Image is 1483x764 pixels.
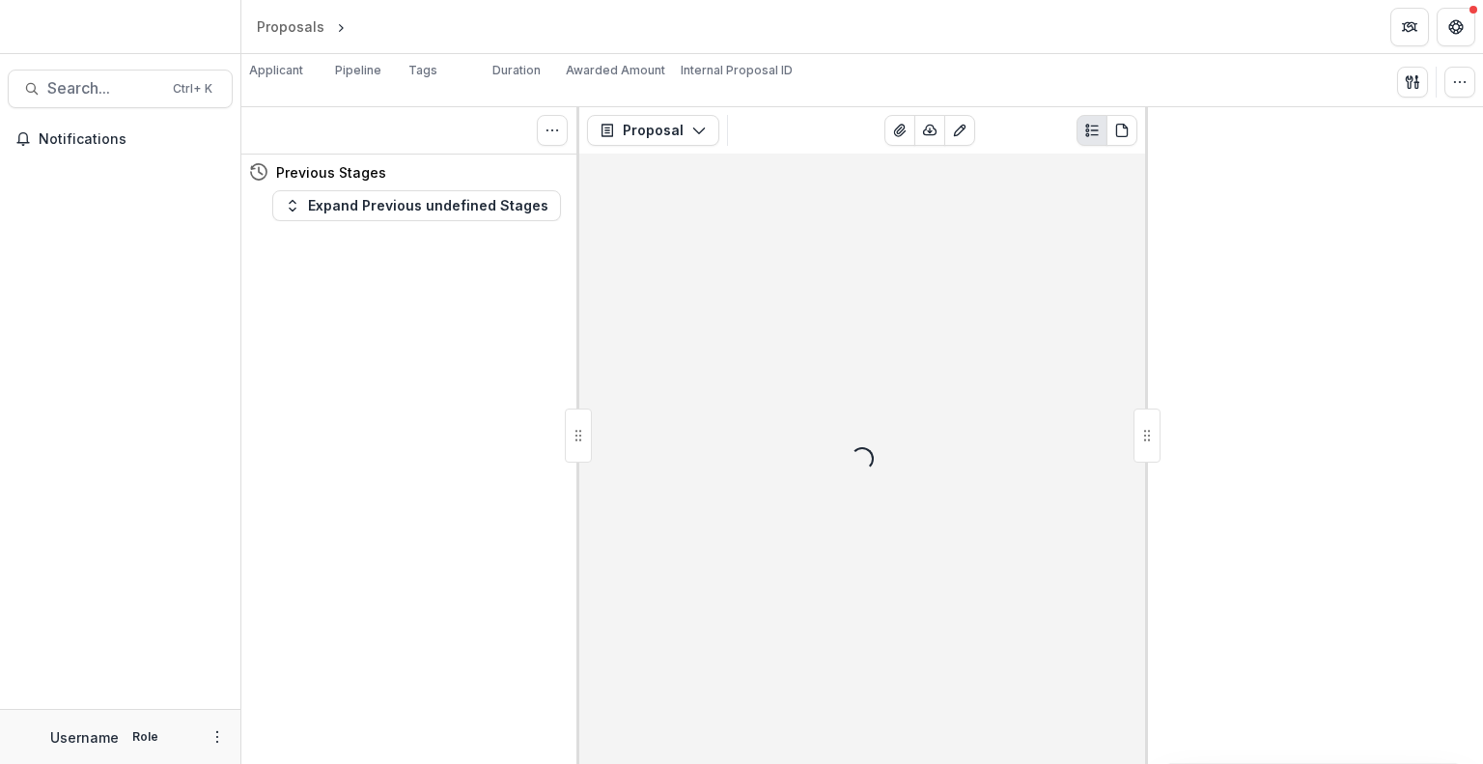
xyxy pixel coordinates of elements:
[249,62,303,79] p: Applicant
[408,62,437,79] p: Tags
[1437,8,1475,46] button: Get Help
[276,162,386,183] h4: Previous Stages
[1106,115,1137,146] button: PDF view
[169,78,216,99] div: Ctrl + K
[257,16,324,37] div: Proposals
[1077,115,1107,146] button: Plaintext view
[335,62,381,79] p: Pipeline
[492,62,541,79] p: Duration
[249,13,332,41] a: Proposals
[8,70,233,108] button: Search...
[587,115,719,146] button: Proposal
[537,115,568,146] button: Toggle View Cancelled Tasks
[566,62,665,79] p: Awarded Amount
[47,79,161,98] span: Search...
[884,115,915,146] button: View Attached Files
[249,13,432,41] nav: breadcrumb
[272,190,561,221] button: Expand Previous undefined Stages
[8,124,233,155] button: Notifications
[681,62,793,79] p: Internal Proposal ID
[50,727,119,748] p: Username
[39,131,225,148] span: Notifications
[126,728,164,746] p: Role
[1390,8,1429,46] button: Partners
[944,115,975,146] button: Edit as form
[206,725,229,749] button: More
